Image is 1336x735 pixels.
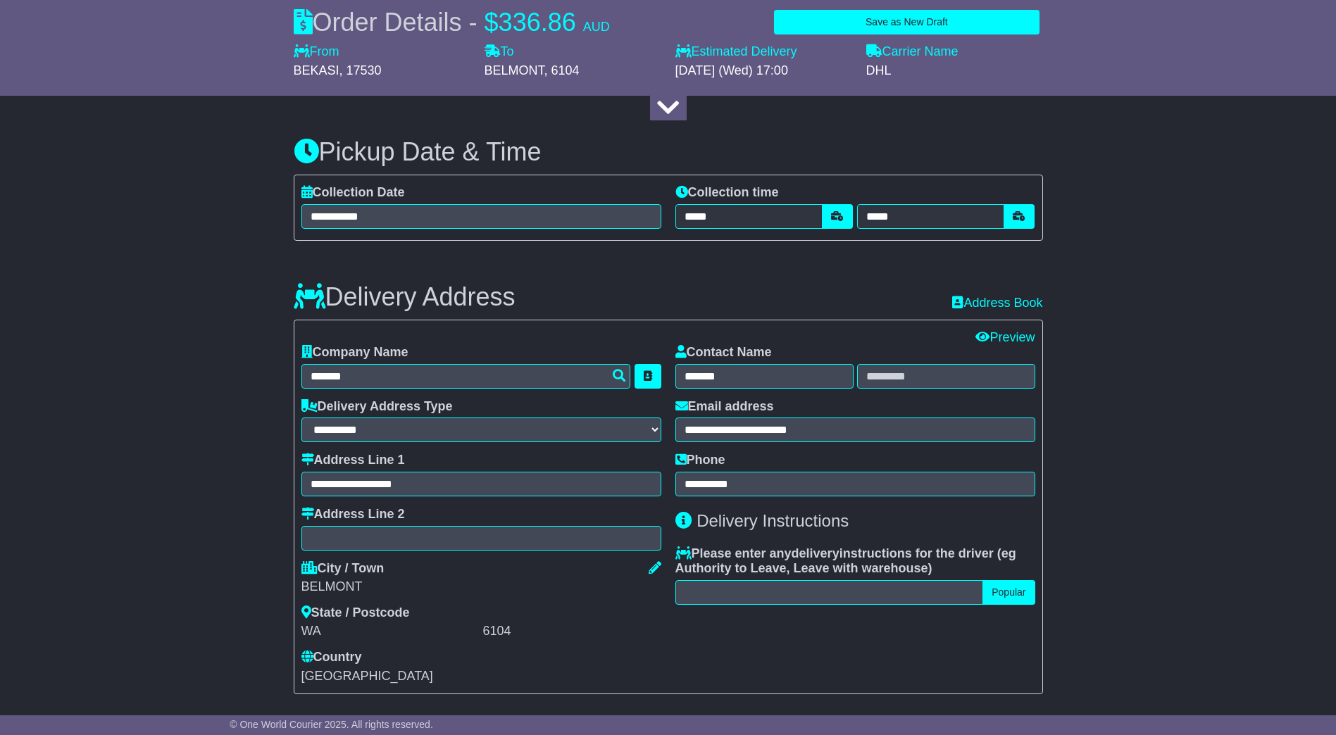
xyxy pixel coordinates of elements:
label: Estimated Delivery [675,44,852,60]
span: 336.86 [499,8,576,37]
label: Phone [675,453,725,468]
label: Delivery Address Type [301,399,453,415]
div: [DATE] (Wed) 17:00 [675,63,852,79]
span: $ [485,8,499,37]
span: Delivery Instructions [697,511,849,530]
div: BELMONT [301,579,661,595]
div: 6104 [483,624,661,639]
label: Contact Name [675,345,772,360]
span: BEKASI [294,63,339,77]
span: © One World Courier 2025. All rights reserved. [230,719,433,730]
span: AUD [583,20,610,34]
label: Address Line 1 [301,453,405,468]
label: Please enter any instructions for the driver ( ) [675,546,1035,577]
span: , 6104 [544,63,580,77]
span: BELMONT [485,63,544,77]
label: Address Line 2 [301,507,405,522]
div: DHL [866,63,1043,79]
div: Order Details - [294,7,610,37]
label: From [294,44,339,60]
span: , 17530 [339,63,382,77]
label: To [485,44,514,60]
label: Company Name [301,345,408,360]
button: Popular [982,580,1035,605]
label: Collection time [675,185,779,201]
label: Country [301,650,362,665]
span: [GEOGRAPHIC_DATA] [301,669,433,683]
button: Save as New Draft [774,10,1039,34]
label: Email address [675,399,774,415]
label: Carrier Name [866,44,959,60]
div: WA [301,624,480,639]
label: City / Town [301,561,385,577]
span: eg Authority to Leave, Leave with warehouse [675,546,1016,576]
a: Address Book [952,296,1042,310]
h3: Pickup Date & Time [294,138,1043,166]
label: State / Postcode [301,605,410,621]
label: Collection Date [301,185,405,201]
a: Preview [975,330,1035,344]
h3: Delivery Address [294,283,516,311]
span: delivery [792,546,839,560]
